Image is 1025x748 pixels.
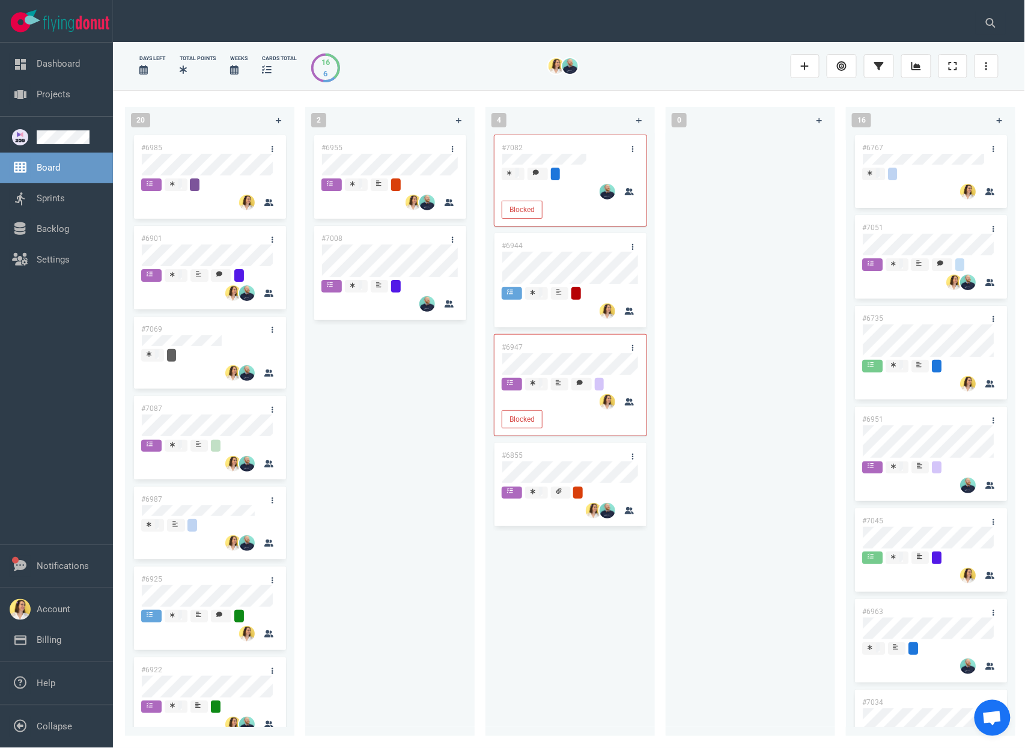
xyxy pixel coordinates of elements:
img: 26 [960,658,976,674]
a: Board [37,162,60,173]
a: #6951 [862,415,883,424]
img: 26 [239,626,255,642]
a: Sprints [37,193,65,204]
div: Ouvrir le chat [975,700,1011,736]
a: #6922 [141,666,162,674]
img: 26 [600,394,615,410]
a: #7008 [321,234,342,243]
img: 26 [239,285,255,301]
div: Total Points [180,55,216,62]
img: 26 [549,58,564,74]
img: 26 [225,456,241,472]
img: 26 [600,303,615,319]
a: #7034 [862,698,883,707]
img: 26 [946,275,962,290]
a: #6944 [502,242,523,250]
a: #6955 [321,144,342,152]
a: #7087 [141,404,162,413]
img: 26 [225,365,241,381]
span: 20 [131,113,150,127]
a: #6925 [141,575,162,583]
img: 26 [600,503,615,518]
a: Help [37,678,55,689]
span: 16 [852,113,871,127]
img: 26 [225,285,241,301]
img: 26 [586,503,601,518]
button: Blocked [502,201,543,219]
div: 6 [321,68,330,79]
img: 26 [960,275,976,290]
img: 26 [225,535,241,551]
span: 2 [311,113,326,127]
img: 26 [960,184,976,199]
a: #7082 [502,144,523,152]
span: 0 [672,113,687,127]
a: #6767 [862,144,883,152]
a: #6963 [862,607,883,616]
img: 26 [419,195,435,210]
button: Blocked [502,410,543,428]
img: 26 [960,568,976,583]
img: 26 [406,195,421,210]
div: days left [139,55,165,62]
a: Backlog [37,223,69,234]
a: Collapse [37,721,72,732]
a: Projects [37,89,70,100]
div: cards total [262,55,297,62]
div: 16 [321,56,330,68]
a: #6855 [502,451,523,460]
img: 26 [960,478,976,493]
a: #6985 [141,144,162,152]
a: #6987 [141,495,162,503]
img: 26 [960,376,976,392]
a: #7051 [862,223,883,232]
img: 26 [419,296,435,312]
a: Account [37,604,70,615]
a: #6947 [502,343,523,351]
a: #7069 [141,325,162,333]
img: 26 [239,365,255,381]
img: 26 [562,58,578,74]
a: Billing [37,634,61,645]
a: #7045 [862,517,883,525]
a: Settings [37,254,70,265]
a: Dashboard [37,58,80,69]
img: 26 [225,717,241,732]
a: #6901 [141,234,162,243]
span: 4 [491,113,506,127]
a: #6735 [862,314,883,323]
img: 26 [600,184,615,199]
img: 26 [239,535,255,551]
img: Flying Donut text logo [43,16,109,32]
a: Notifications [37,561,89,571]
img: 26 [239,717,255,732]
img: 26 [239,456,255,472]
div: Weeks [230,55,248,62]
img: 26 [239,195,255,210]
